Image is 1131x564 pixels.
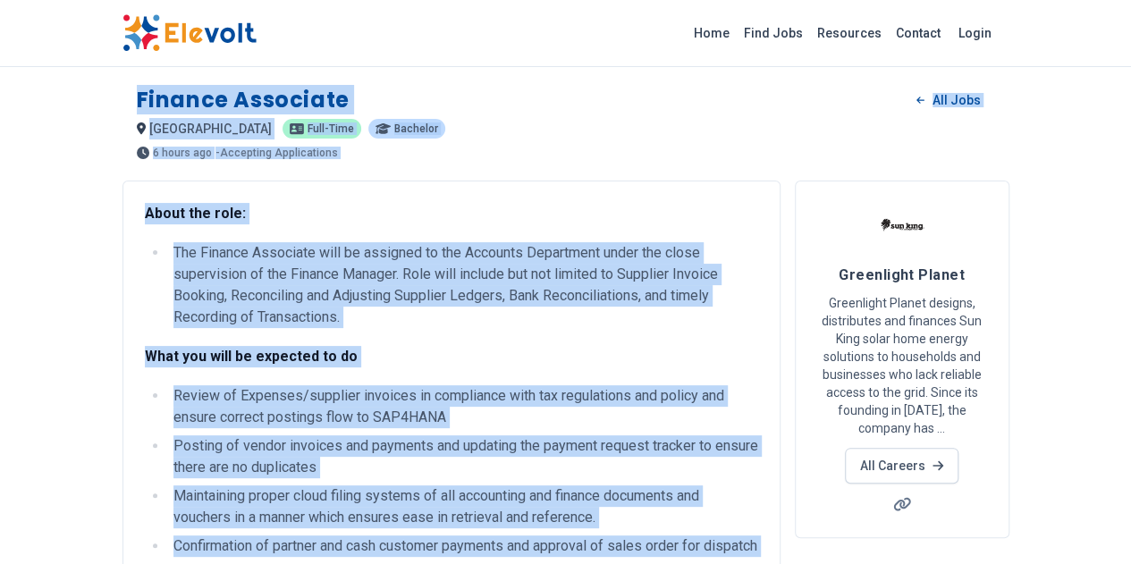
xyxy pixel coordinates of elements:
span: 6 hours ago [153,147,212,158]
a: All Jobs [902,87,994,114]
a: Contact [889,19,948,47]
li: Confirmation of partner and cash customer payments and approval of sales order for dispatch [168,535,758,557]
a: Home [687,19,737,47]
span: Bachelor [394,123,438,134]
p: Greenlight Planet designs, distributes and finances Sun King solar home energy solutions to house... [817,294,987,437]
li: Review of Expenses/supplier invoices in compliance with tax regulations and policy and ensure cor... [168,385,758,428]
span: [GEOGRAPHIC_DATA] [149,122,272,136]
p: - Accepting Applications [215,147,338,158]
li: Posting of vendor invoices and payments and updating the payment request tracker to ensure there ... [168,435,758,478]
span: Greenlight Planet [839,266,965,283]
strong: About the role: [145,205,246,222]
a: Login [948,15,1002,51]
a: All Careers [845,448,958,484]
strong: What you will be expected to do [145,348,358,365]
iframe: Chat Widget [1042,478,1131,564]
a: Find Jobs [737,19,810,47]
span: Full-time [308,123,354,134]
img: Elevolt [122,14,257,52]
a: Resources [810,19,889,47]
li: The Finance Associate will be assigned to the Accounts Department under the close supervision of ... [168,242,758,328]
img: Greenlight Planet [880,203,924,248]
li: Maintaining proper cloud filing systems of all accounting and finance documents and vouchers in a... [168,485,758,528]
h1: Finance Associate [137,86,350,114]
